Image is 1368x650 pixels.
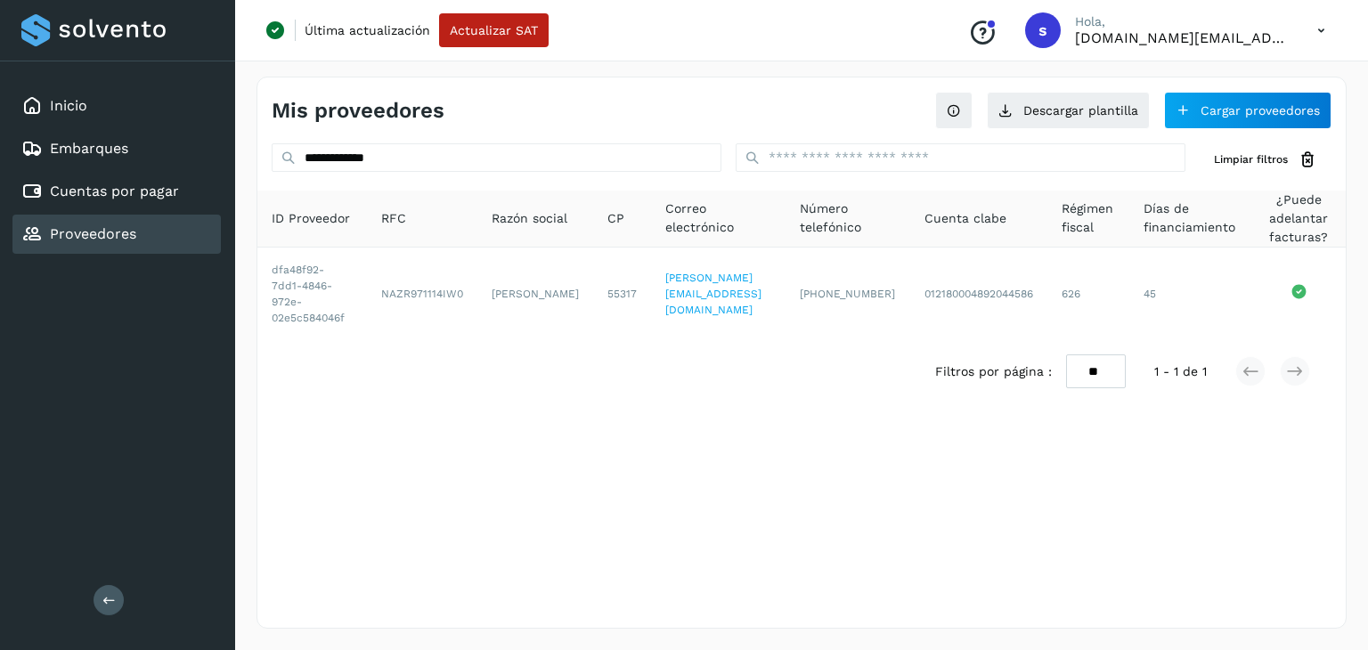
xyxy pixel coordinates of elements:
a: [PERSON_NAME][EMAIL_ADDRESS][DOMAIN_NAME] [665,272,761,316]
div: Proveedores [12,215,221,254]
span: Días de financiamiento [1144,199,1238,237]
span: Régimen fiscal [1062,199,1115,237]
button: Cargar proveedores [1164,92,1331,129]
td: 626 [1047,248,1129,340]
a: Inicio [50,97,87,114]
p: Última actualización [305,22,430,38]
span: CP [607,209,624,228]
a: Proveedores [50,225,136,242]
button: Limpiar filtros [1200,143,1331,176]
span: ¿Puede adelantar facturas? [1266,191,1331,247]
span: ID Proveedor [272,209,350,228]
p: Hola, [1075,14,1289,29]
td: 45 [1129,248,1252,340]
span: Limpiar filtros [1214,151,1288,167]
h4: Mis proveedores [272,98,444,124]
a: Embarques [50,140,128,157]
td: dfa48f92-7dd1-4846-972e-02e5c584046f [257,248,367,340]
span: 1 - 1 de 1 [1154,362,1207,381]
a: Cuentas por pagar [50,183,179,199]
div: Embarques [12,129,221,168]
span: Filtros por página : [935,362,1052,381]
button: Descargar plantilla [987,92,1150,129]
span: Número telefónico [800,199,896,237]
span: Correo electrónico [665,199,771,237]
td: 55317 [593,248,651,340]
p: solvento.sl@segmail.co [1075,29,1289,46]
button: Actualizar SAT [439,13,549,47]
div: Cuentas por pagar [12,172,221,211]
td: 012180004892044586 [910,248,1047,340]
span: Razón social [492,209,567,228]
span: Actualizar SAT [450,24,538,37]
div: Inicio [12,86,221,126]
span: RFC [381,209,406,228]
td: [PERSON_NAME] [477,248,593,340]
span: Cuenta clabe [924,209,1006,228]
td: NAZR971114IW0 [367,248,477,340]
span: [PHONE_NUMBER] [800,288,895,300]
